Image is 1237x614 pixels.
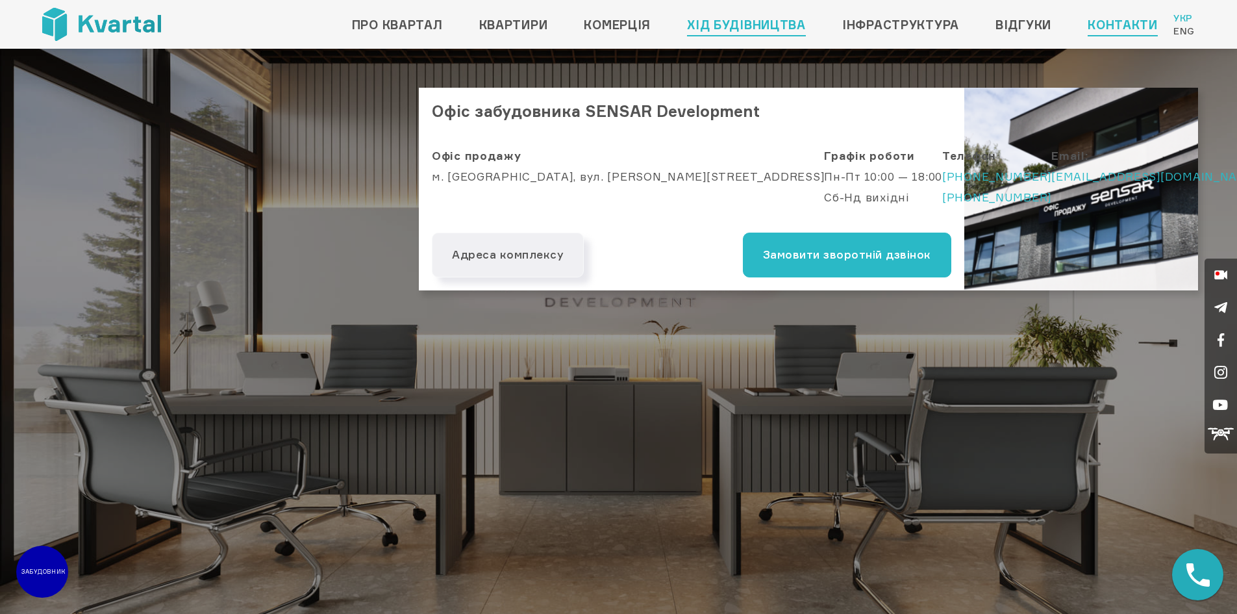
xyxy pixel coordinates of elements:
[743,233,951,277] button: Замовити зворотній дзвінок
[1051,149,1088,162] strong: Email:
[824,149,914,162] strong: Графік роботи
[584,14,651,35] a: Комерція
[42,8,161,41] img: Kvartal
[942,170,1051,183] a: [PHONE_NUMBER]
[995,14,1051,35] a: Відгуки
[21,568,66,575] text: ЗАБУДОВНИК
[1088,14,1158,35] a: Контакти
[1173,12,1195,25] a: Укр
[942,149,996,162] strong: Телефон
[842,14,959,35] a: Інфраструктура
[432,146,824,219] div: м. [GEOGRAPHIC_DATA], вул. [PERSON_NAME][STREET_ADDRESS]
[419,88,964,133] h2: Офіс забудовника SENSAR Development
[432,149,521,162] strong: Офіс продажу
[687,14,806,35] a: Хід будівництва
[942,190,1051,204] a: [PHONE_NUMBER]
[479,14,548,35] a: Квартири
[16,546,68,598] a: ЗАБУДОВНИК
[432,233,584,277] button: Адреса комплексу
[824,146,942,219] div: Пн-Пт 10:00 — 18:00 Сб-Нд вихідні
[352,14,443,35] a: Про квартал
[1173,25,1195,38] a: Eng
